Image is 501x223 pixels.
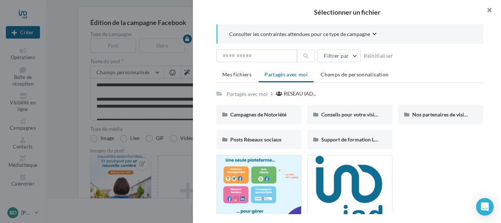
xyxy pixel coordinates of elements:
span: Conseils pour votre visibilité locale [321,111,401,118]
span: RESEAU IAD... [284,90,317,97]
span: Campagnes de Notoriété [230,111,286,118]
span: Posts Réseaux sociaux [230,136,282,143]
span: Mes fichiers [222,71,252,78]
span: Nos partenaires de visibilité locale [412,111,490,118]
span: Partagés avec moi [264,71,308,78]
span: Champs de personnalisation [321,71,388,78]
span: Support de formation Localads [321,136,392,143]
span: Consulter les contraintes attendues pour ce type de campagne [229,30,370,38]
h2: Sélectionner un fichier [205,9,489,15]
button: Réinitialiser [361,51,396,60]
button: Consulter les contraintes attendues pour ce type de campagne [229,30,377,39]
div: Partagés avec moi [227,90,268,98]
button: Filtrer par [318,50,361,62]
div: Open Intercom Messenger [476,198,494,216]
